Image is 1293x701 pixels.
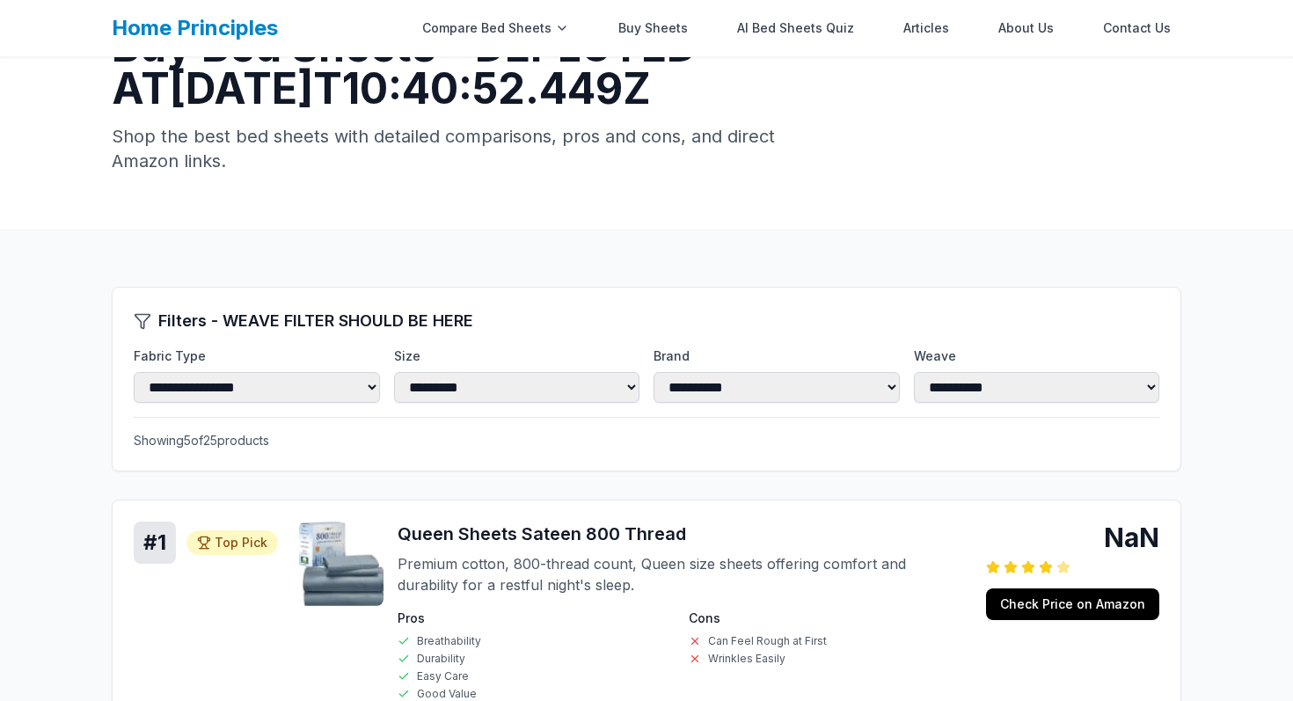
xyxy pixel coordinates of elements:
[134,432,1159,449] p: Showing 5 of 25 products
[689,634,966,648] li: Can Feel Rough at First
[398,687,675,701] li: Good Value
[1092,11,1181,46] a: Contact Us
[986,588,1159,620] a: Check Price on Amazon
[727,11,865,46] a: AI Bed Sheets Quiz
[988,11,1064,46] a: About Us
[134,522,176,564] div: # 1
[398,522,965,546] h3: Queen Sheets Sateen 800 Thread
[134,347,380,365] label: Fabric Type
[112,124,787,173] p: Shop the best bed sheets with detailed comparisons, pros and cons, and direct Amazon links.
[112,26,1181,110] h1: Buy Bed Sheets - DEPLOYED AT [DATE]T10:40:52.449Z
[412,11,580,46] div: Compare Bed Sheets
[398,553,965,595] p: Premium cotton, 800-thread count, Queen size sheets offering comfort and durability for a restful...
[689,610,966,627] h4: Cons
[215,534,267,551] span: Top Pick
[398,610,675,627] h4: Pros
[398,669,675,683] li: Easy Care
[398,652,675,666] li: Durability
[299,522,384,606] img: Queen Sheets Sateen 800 Thread - Cotton product image
[986,522,1159,553] div: NaN
[398,634,675,648] li: Breathability
[654,347,900,365] label: Brand
[394,347,640,365] label: Size
[608,11,698,46] a: Buy Sheets
[158,309,473,333] h2: Filters - WEAVE FILTER SHOULD BE HERE
[914,347,1160,365] label: Weave
[893,11,960,46] a: Articles
[689,652,966,666] li: Wrinkles Easily
[112,15,278,40] a: Home Principles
